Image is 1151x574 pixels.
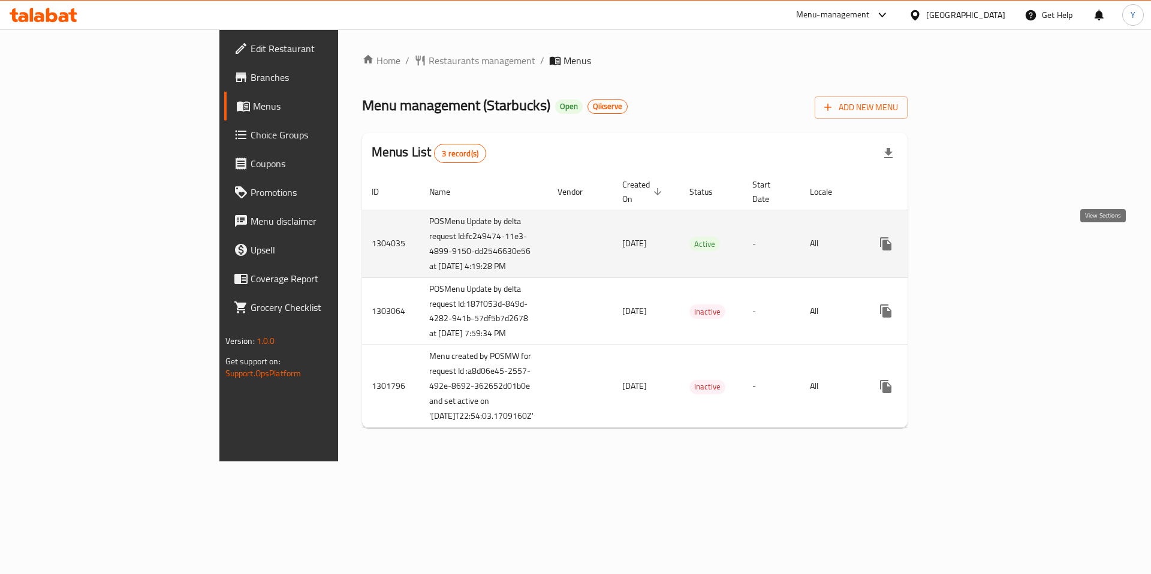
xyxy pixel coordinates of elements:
[420,277,548,345] td: POSMenu Update by delta request Id:187f053d-849d-4282-941b-57df5b7d2678 at [DATE] 7:59:34 PM
[900,372,929,401] button: Change Status
[224,34,412,63] a: Edit Restaurant
[224,120,412,149] a: Choice Groups
[800,277,862,345] td: All
[622,378,647,394] span: [DATE]
[251,185,402,200] span: Promotions
[225,354,281,369] span: Get support on:
[588,101,627,111] span: Qikserve
[689,305,725,319] span: Inactive
[872,229,900,258] button: more
[564,53,591,68] span: Menus
[926,8,1005,22] div: [GEOGRAPHIC_DATA]
[224,63,412,92] a: Branches
[251,156,402,171] span: Coupons
[251,214,402,228] span: Menu disclaimer
[540,53,544,68] li: /
[558,185,598,199] span: Vendor
[743,345,800,428] td: -
[872,297,900,325] button: more
[796,8,870,22] div: Menu-management
[900,229,929,258] button: Change Status
[224,264,412,293] a: Coverage Report
[622,177,665,206] span: Created On
[420,210,548,277] td: POSMenu Update by delta request Id:fc249474-11e3-4899-9150-dd2546630e56 at [DATE] 4:19:28 PM
[224,178,412,207] a: Promotions
[429,53,535,68] span: Restaurants management
[824,100,898,115] span: Add New Menu
[800,345,862,428] td: All
[372,143,486,163] h2: Menus List
[743,277,800,345] td: -
[224,149,412,178] a: Coupons
[420,345,548,428] td: Menu created by POSMW for request Id :a8d06e45-2557-492e-8692-362652d01b0e and set active on '[DA...
[251,271,402,286] span: Coverage Report
[555,99,583,114] div: Open
[224,207,412,235] a: Menu disclaimer
[810,185,848,199] span: Locale
[253,99,402,113] span: Menus
[900,297,929,325] button: Change Status
[257,333,275,349] span: 1.0.0
[362,53,908,68] nav: breadcrumb
[435,148,486,159] span: 3 record(s)
[362,92,550,119] span: Menu management ( Starbucks )
[251,300,402,315] span: Grocery Checklist
[862,174,996,210] th: Actions
[689,237,720,251] span: Active
[743,210,800,277] td: -
[224,293,412,322] a: Grocery Checklist
[872,372,900,401] button: more
[414,53,535,68] a: Restaurants management
[1131,8,1135,22] span: Y
[800,210,862,277] td: All
[622,235,647,251] span: [DATE]
[372,185,394,199] span: ID
[362,174,996,428] table: enhanced table
[622,303,647,319] span: [DATE]
[224,92,412,120] a: Menus
[689,380,725,394] span: Inactive
[689,185,728,199] span: Status
[874,139,903,168] div: Export file
[251,128,402,142] span: Choice Groups
[225,365,302,381] a: Support.OpsPlatform
[752,177,786,206] span: Start Date
[555,101,583,111] span: Open
[815,96,908,119] button: Add New Menu
[225,333,255,349] span: Version:
[251,41,402,56] span: Edit Restaurant
[251,243,402,257] span: Upsell
[434,144,486,163] div: Total records count
[429,185,466,199] span: Name
[251,70,402,84] span: Branches
[224,235,412,264] a: Upsell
